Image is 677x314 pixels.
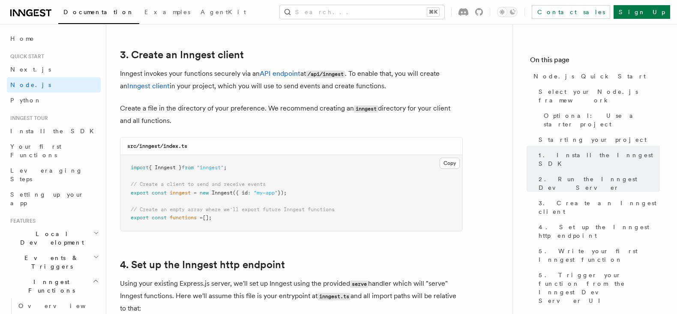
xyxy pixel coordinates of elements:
[7,254,93,271] span: Events & Triggers
[7,93,101,108] a: Python
[127,143,187,149] code: src/inngest/index.ts
[10,81,51,88] span: Node.js
[254,190,278,196] span: "my-app"
[10,143,61,158] span: Your first Functions
[350,281,368,288] code: serve
[539,175,660,192] span: 2. Run the Inngest Dev Server
[7,62,101,77] a: Next.js
[539,271,660,305] span: 5. Trigger your function from the Inngest Dev Server UI
[535,132,660,147] a: Starting your project
[539,223,660,240] span: 4. Set up the Inngest http endpoint
[533,72,646,81] span: Node.js Quick Start
[197,164,224,170] span: "inngest"
[224,164,227,170] span: ;
[540,108,660,132] a: Optional: Use a starter project
[10,167,83,182] span: Leveraging Steps
[200,190,209,196] span: new
[120,49,244,61] a: 3. Create an Inngest client
[532,5,610,19] a: Contact sales
[535,243,660,267] a: 5. Write your first Inngest function
[354,105,378,113] code: inngest
[58,3,139,24] a: Documentation
[10,66,51,73] span: Next.js
[7,274,101,298] button: Inngest Functions
[63,9,134,15] span: Documentation
[539,199,660,216] span: 3. Create an Inngest client
[7,218,36,224] span: Features
[530,55,660,69] h4: On this page
[127,82,170,90] a: Inngest client
[535,267,660,308] a: 5. Trigger your function from the Inngest Dev Server UI
[539,151,660,168] span: 1. Install the Inngest SDK
[280,5,444,19] button: Search...⌘K
[120,102,463,127] p: Create a file in the directory of your preference. We recommend creating an directory for your cl...
[201,9,246,15] span: AgentKit
[131,215,149,221] span: export
[260,69,300,78] a: API endpoint
[7,53,44,60] span: Quick start
[539,87,660,105] span: Select your Node.js framework
[278,190,287,196] span: });
[131,164,149,170] span: import
[530,69,660,84] a: Node.js Quick Start
[427,8,439,16] kbd: ⌘K
[120,259,285,271] a: 4. Set up the Inngest http endpoint
[7,115,48,122] span: Inngest tour
[144,9,190,15] span: Examples
[535,171,660,195] a: 2. Run the Inngest Dev Server
[170,190,191,196] span: inngest
[131,190,149,196] span: export
[535,195,660,219] a: 3. Create an Inngest client
[149,164,182,170] span: { Inngest }
[120,68,463,92] p: Inngest invokes your functions securely via an at . To enable that, you will create an in your pr...
[212,190,233,196] span: Inngest
[7,77,101,93] a: Node.js
[152,215,167,221] span: const
[7,278,93,295] span: Inngest Functions
[535,84,660,108] a: Select your Node.js framework
[539,135,647,144] span: Starting your project
[182,164,194,170] span: from
[139,3,195,23] a: Examples
[10,97,42,104] span: Python
[170,215,197,221] span: functions
[7,139,101,163] a: Your first Functions
[15,298,101,314] a: Overview
[7,230,93,247] span: Local Development
[614,5,670,19] a: Sign Up
[233,190,248,196] span: ({ id
[10,191,84,206] span: Setting up your app
[194,190,197,196] span: =
[248,190,251,196] span: :
[306,71,345,78] code: /api/inngest
[7,187,101,211] a: Setting up your app
[7,163,101,187] a: Leveraging Steps
[535,147,660,171] a: 1. Install the Inngest SDK
[7,226,101,250] button: Local Development
[152,190,167,196] span: const
[131,181,266,187] span: // Create a client to send and receive events
[539,247,660,264] span: 5. Write your first Inngest function
[318,293,350,300] code: inngest.ts
[535,219,660,243] a: 4. Set up the Inngest http endpoint
[7,123,101,139] a: Install the SDK
[544,111,660,129] span: Optional: Use a starter project
[7,31,101,46] a: Home
[203,215,212,221] span: [];
[195,3,251,23] a: AgentKit
[497,7,518,17] button: Toggle dark mode
[200,215,203,221] span: =
[440,158,460,169] button: Copy
[7,250,101,274] button: Events & Triggers
[131,206,335,212] span: // Create an empty array where we'll export future Inngest functions
[10,128,99,135] span: Install the SDK
[18,302,107,309] span: Overview
[10,34,34,43] span: Home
